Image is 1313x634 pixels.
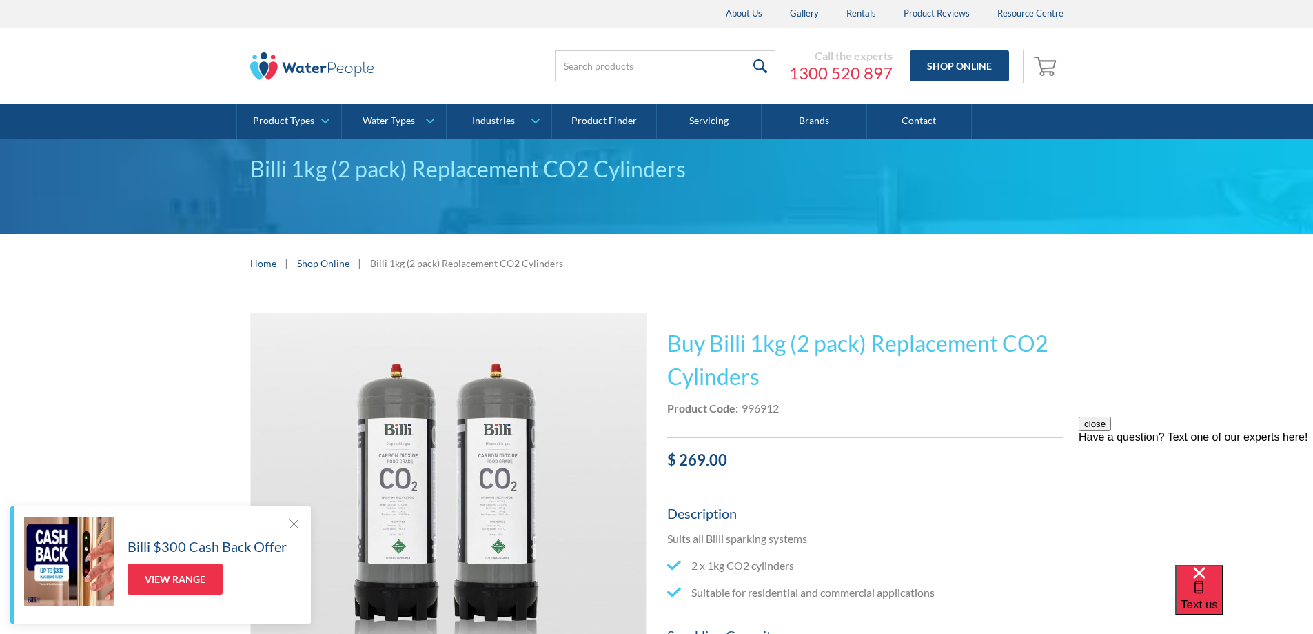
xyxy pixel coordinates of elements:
div: Water Types [363,115,415,127]
a: View Range [128,564,223,595]
img: The Water People [250,52,374,80]
h5: Billi $300 Cash Back Offer [128,536,287,557]
a: Shop Online [910,50,1009,81]
a: Open empty cart [1030,50,1063,83]
a: 1300 520 897 [789,63,893,83]
li: Suitable for residential and commercial applications [667,584,1063,601]
div: | [283,255,290,271]
div: Industries [472,115,515,127]
h1: Buy Billi 1kg (2 pack) Replacement CO2 Cylinders [667,327,1063,393]
div: Call the experts [789,49,893,63]
a: Shop Online [297,256,349,270]
iframe: podium webchat widget bubble [1175,565,1313,634]
a: Water Types [342,104,446,139]
p: Suits all Billi sparking systems [667,531,1063,547]
div: 996912 [742,400,779,417]
a: Product Finder [552,104,657,139]
h5: Description [667,503,1063,524]
iframe: podium webchat widget prompt [1079,417,1313,582]
a: Industries [447,104,551,139]
div: | [356,255,363,271]
div: Billi 1kg (2 pack) Replacement CO2 Cylinders [370,256,563,270]
a: Brands [762,104,866,139]
img: Billi $300 Cash Back Offer [24,517,114,606]
a: Product Types [237,104,341,139]
img: shopping cart [1034,55,1060,77]
a: Servicing [657,104,762,139]
strong: Product Code: [667,402,738,415]
a: Contact [867,104,972,139]
div: Billi 1kg (2 pack) Replacement CO2 Cylinders [250,152,1063,186]
div: $ 269.00 [667,448,1063,471]
div: Product Types [253,115,314,127]
input: Search products [555,50,775,81]
li: 2 x 1kg CO2 cylinders [667,557,1063,574]
a: Home [250,256,276,270]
